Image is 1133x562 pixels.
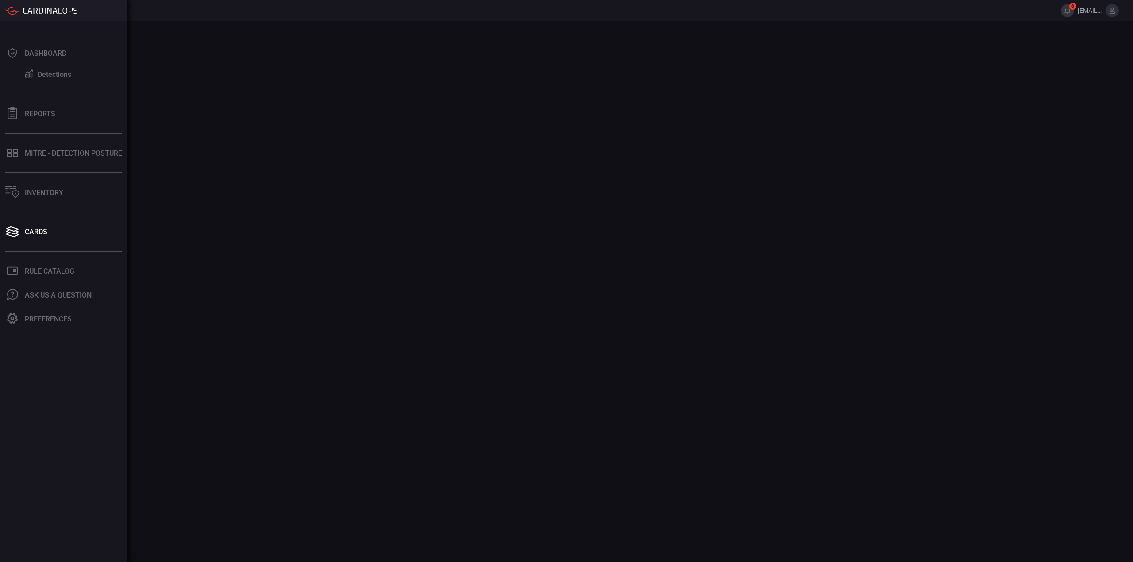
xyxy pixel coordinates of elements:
[25,188,63,197] div: Inventory
[25,149,122,157] div: MITRE - Detection Posture
[25,228,47,236] div: Cards
[25,267,74,275] div: Rule Catalog
[25,291,92,299] div: Ask Us A Question
[1069,3,1076,10] span: 6
[25,315,72,323] div: Preferences
[38,70,71,79] div: Detections
[25,110,55,118] div: Reports
[1061,4,1074,17] button: 6
[25,49,66,57] div: Dashboard
[1078,7,1102,14] span: [EMAIL_ADDRESS][DOMAIN_NAME]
